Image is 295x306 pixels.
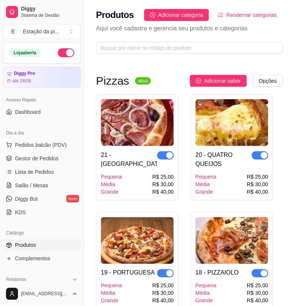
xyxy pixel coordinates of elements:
[247,188,268,196] div: R$ 40,00
[12,78,31,84] article: até 28/08
[196,217,268,264] img: product-image
[3,285,81,303] button: [EMAIL_ADDRESS][DOMAIN_NAME]
[196,282,217,290] div: Pequena
[204,77,241,85] span: Adicionar sabor
[144,9,209,21] button: Adicionar categoria
[152,173,174,181] div: R$ 25,00
[247,282,268,290] div: R$ 25,00
[196,78,201,84] span: plus-circle
[15,108,41,116] span: Dashboard
[196,99,268,146] img: product-image
[259,77,277,85] span: Opções
[196,269,239,278] div: 18 - PIZZAIOLO
[196,173,217,181] div: Pequena
[101,173,122,181] div: Pequena
[3,3,81,21] a: DiggySistema de Gestão
[152,181,174,188] div: R$ 30,00
[3,179,81,191] a: Salão / Mesas
[3,94,81,106] div: Acesso Rápido
[21,6,78,12] span: Diggy
[218,12,223,18] span: ordered-list
[14,71,35,76] article: Diggy Pro
[3,152,81,164] a: Gestor de Pedidos
[21,12,78,18] span: Sistema de Gestão
[9,49,41,57] div: Loja aberta
[15,242,36,249] span: Produtos
[3,106,81,118] a: Dashboard
[96,9,134,21] h2: Produtos
[196,151,252,169] div: 20 - QUATRO QUEIJOS
[247,297,268,305] div: R$ 40,00
[101,181,122,188] div: Média
[150,12,155,18] span: plus-circle
[23,28,59,35] div: Estação da pi ...
[3,239,81,251] a: Produtos
[152,188,174,196] div: R$ 40,00
[152,290,174,297] div: R$ 30,00
[3,193,81,205] a: Diggy Botnovo
[15,209,26,216] span: KDS
[3,67,81,88] a: Diggy Proaté 28/08
[196,297,217,305] div: Grande
[96,76,129,85] h3: Pizzas
[152,282,174,290] div: R$ 25,00
[247,181,268,188] div: R$ 30,00
[226,11,277,19] span: Reodernar categorias
[15,155,59,162] span: Gestor de Pedidos
[3,206,81,218] a: KDS
[58,48,74,57] button: Alterar Status
[3,166,81,178] a: Lista de Pedidos
[247,173,268,181] div: R$ 25,00
[15,141,67,149] span: Pedidos balcão (PDV)
[96,24,283,33] p: Aqui você cadastra e gerencia seu produtos e categorias
[101,151,157,169] div: 21 - [GEOGRAPHIC_DATA]
[3,24,81,39] button: Select a team
[15,182,48,189] span: Salão / Mesas
[158,11,203,19] span: Adicionar categoria
[253,75,283,87] button: Opções
[101,217,174,264] img: product-image
[21,291,69,297] span: [EMAIL_ADDRESS][DOMAIN_NAME]
[101,297,122,305] div: Grande
[101,290,122,297] div: Média
[3,253,81,265] a: Complementos
[152,297,174,305] div: R$ 40,00
[101,188,122,196] div: Grande
[212,9,283,21] button: Reodernar categorias
[101,99,174,146] img: product-image
[3,127,81,139] div: Dia a dia
[3,139,81,151] button: Pedidos balcão (PDV)
[101,44,272,52] input: Buscar por nome ou código do produto
[9,28,17,35] span: E
[15,255,50,263] span: Complementos
[6,277,26,283] span: Relatórios
[15,195,38,203] span: Diggy Bot
[3,227,81,239] div: Catálogo
[196,290,217,297] div: Média
[15,168,54,176] span: Lista de Pedidos
[190,75,247,87] button: Adicionar sabor
[247,290,268,297] div: R$ 30,00
[101,282,122,290] div: Pequena
[196,181,217,188] div: Média
[101,269,155,278] div: 19 - PORTUGUESA
[196,188,217,196] div: Grande
[135,77,151,85] sup: ativa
